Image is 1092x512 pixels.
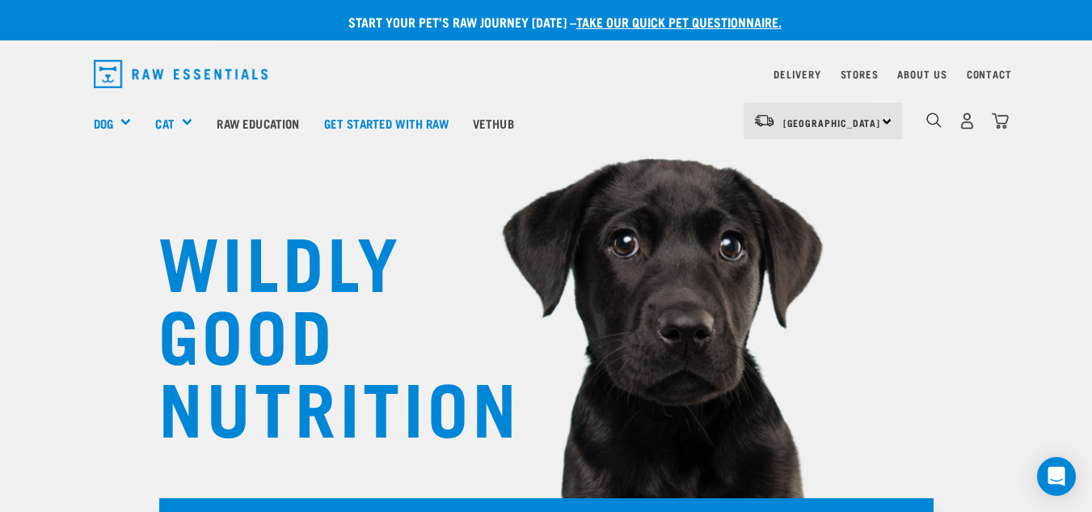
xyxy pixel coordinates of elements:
[158,222,482,441] h1: WILDLY GOOD NUTRITION
[576,18,782,25] a: take our quick pet questionnaire.
[967,71,1012,77] a: Contact
[841,71,879,77] a: Stores
[783,120,881,125] span: [GEOGRAPHIC_DATA]
[81,53,1012,95] nav: dropdown navigation
[312,91,461,155] a: Get started with Raw
[926,112,942,128] img: home-icon-1@2x.png
[992,112,1009,129] img: home-icon@2x.png
[155,114,174,133] a: Cat
[753,113,775,128] img: van-moving.png
[959,112,976,129] img: user.png
[461,91,526,155] a: Vethub
[1037,457,1076,496] div: Open Intercom Messenger
[94,114,113,133] a: Dog
[94,60,268,88] img: Raw Essentials Logo
[204,91,311,155] a: Raw Education
[774,71,820,77] a: Delivery
[897,71,947,77] a: About Us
